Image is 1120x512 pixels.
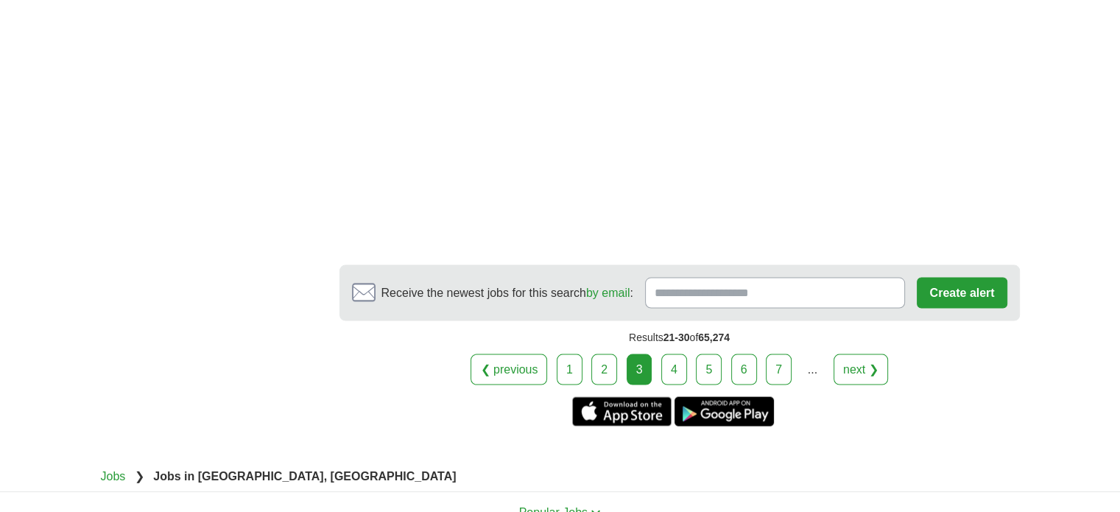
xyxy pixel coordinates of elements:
[766,354,792,385] a: 7
[586,287,630,299] a: by email
[917,278,1007,309] button: Create alert
[557,354,582,385] a: 1
[135,470,144,483] span: ❯
[339,321,1020,354] div: Results of
[101,470,126,483] a: Jobs
[627,354,652,385] div: 3
[675,397,774,427] a: Get the Android app
[572,397,672,427] a: Get the iPhone app
[731,354,757,385] a: 6
[381,284,633,302] span: Receive the newest jobs for this search :
[661,354,687,385] a: 4
[797,355,827,385] div: ...
[698,332,730,343] span: 65,274
[696,354,722,385] a: 5
[663,332,690,343] span: 21-30
[153,470,456,483] strong: Jobs in [GEOGRAPHIC_DATA], [GEOGRAPHIC_DATA]
[471,354,547,385] a: ❮ previous
[834,354,888,385] a: next ❯
[591,354,617,385] a: 2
